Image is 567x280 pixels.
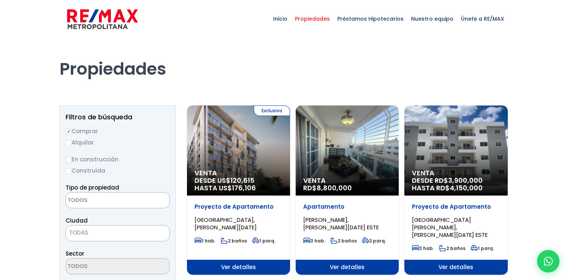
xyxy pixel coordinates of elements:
[303,177,391,184] span: Venta
[66,140,72,146] input: Alquilar
[448,176,483,185] span: 3,900,000
[412,169,500,177] span: Venta
[362,238,386,244] span: 2 parq.
[66,225,170,241] span: TODAS
[66,259,139,275] textarea: Search
[194,177,283,192] span: DESDE US$
[66,129,72,135] input: Comprar
[66,157,72,163] input: En construcción
[67,8,138,30] img: remax-metropolitana-logo
[66,168,72,174] input: Construida
[60,38,508,79] h1: Propiedades
[194,203,283,211] p: Proyecto de Apartamento
[450,183,483,193] span: 4,150,000
[252,238,275,244] span: 1 parq.
[331,238,357,244] span: 2 baños
[66,113,170,121] h2: Filtros de búsqueda
[254,105,290,116] span: Exclusiva
[69,229,88,236] span: TODAS
[66,193,139,209] textarea: Search
[412,177,500,192] span: DESDE RD$
[221,238,247,244] span: 2 baños
[412,203,500,211] p: Proyecto de Apartamento
[187,105,290,275] a: Exclusiva Venta DESDE US$120,615 HASTA US$176,106 Proyecto de Apartamento [GEOGRAPHIC_DATA], [PER...
[194,216,257,231] span: [GEOGRAPHIC_DATA], [PERSON_NAME][DATE]
[412,216,488,239] span: [GEOGRAPHIC_DATA][PERSON_NAME], [PERSON_NAME][DATE] ESTE
[407,8,457,30] span: Nuestro equipo
[404,260,507,275] span: Ver detalles
[66,155,170,164] label: En construcción
[187,260,290,275] span: Ver detalles
[66,126,170,136] label: Comprar
[303,238,325,244] span: 3 hab.
[296,105,399,275] a: Venta RD$8,800,000 Apartamento [PERSON_NAME], [PERSON_NAME][DATE] ESTE 3 hab. 2 baños 2 parq. Ver...
[194,169,283,177] span: Venta
[194,184,283,192] span: HASTA US$
[230,176,254,185] span: 120,615
[269,8,291,30] span: Inicio
[334,8,407,30] span: Préstamos Hipotecarios
[66,250,84,257] span: Sector
[66,227,169,238] span: TODAS
[66,217,88,224] span: Ciudad
[303,203,391,211] p: Apartamento
[296,260,399,275] span: Ver detalles
[412,184,500,192] span: HASTA RD$
[303,183,352,193] span: RD$
[317,183,352,193] span: 8,800,000
[471,245,494,251] span: 1 parq.
[66,166,170,175] label: Construida
[232,183,256,193] span: 176,106
[66,184,119,191] span: Tipo de propiedad
[439,245,465,251] span: 2 baños
[66,138,170,147] label: Alquilar
[194,238,215,244] span: 1 hab.
[412,245,434,251] span: 3 hab.
[303,216,379,231] span: [PERSON_NAME], [PERSON_NAME][DATE] ESTE
[291,8,334,30] span: Propiedades
[457,8,508,30] span: Únete a RE/MAX
[404,105,507,275] a: Venta DESDE RD$3,900,000 HASTA RD$4,150,000 Proyecto de Apartamento [GEOGRAPHIC_DATA][PERSON_NAME...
